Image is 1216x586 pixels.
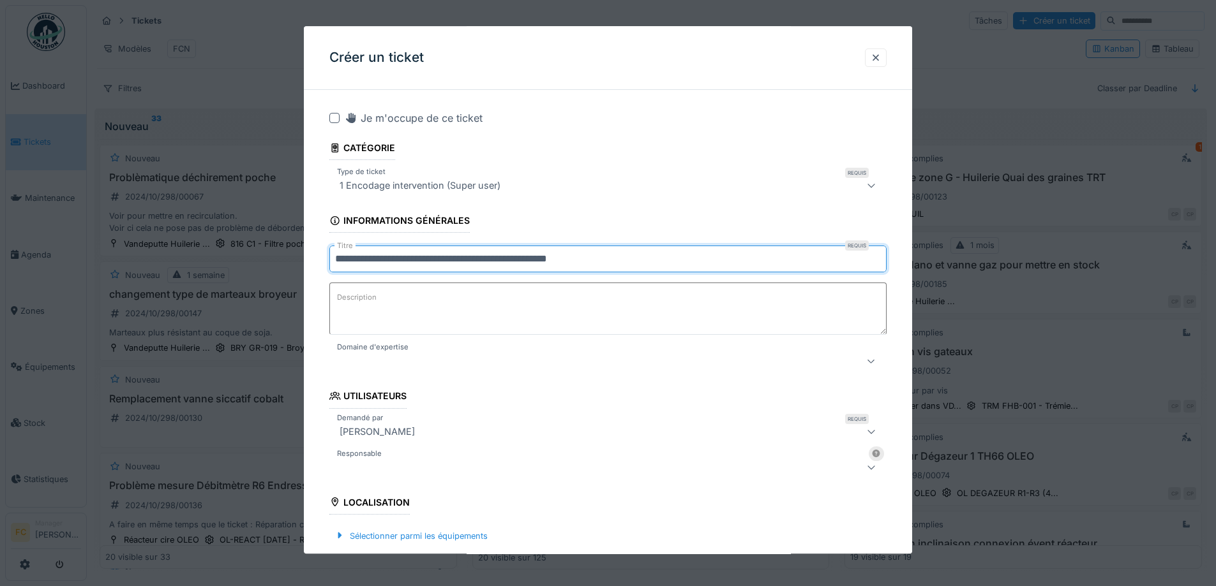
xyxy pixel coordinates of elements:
div: Utilisateurs [329,387,407,409]
div: [PERSON_NAME] [334,424,420,439]
div: Localisation [329,493,410,515]
label: Demandé par [334,413,386,423]
div: Requis [845,168,869,178]
div: Je m'occupe de ce ticket [345,110,483,126]
label: Description [334,290,379,306]
label: Domaine d'expertise [334,342,411,353]
h3: Créer un ticket [329,50,424,66]
div: Requis [845,414,869,424]
div: Requis [845,241,869,251]
div: Catégorie [329,138,395,160]
label: Titre [334,241,356,252]
label: Responsable [334,448,384,459]
div: Informations générales [329,211,470,233]
div: Sélectionner parmi les équipements [329,527,493,545]
label: Type de ticket [334,166,388,177]
div: 1 Encodage intervention (Super user) [334,178,506,193]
